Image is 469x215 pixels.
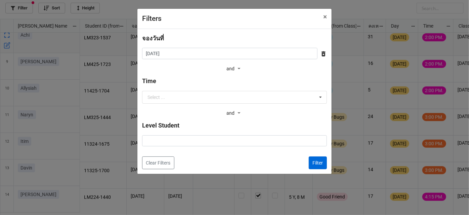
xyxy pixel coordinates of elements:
[323,13,327,21] span: ×
[142,76,156,86] label: Time
[142,48,317,59] input: Date
[142,34,164,43] label: จองวันที่
[142,13,308,24] div: Filters
[142,121,179,130] label: Level Student
[309,156,327,169] button: Filter
[226,108,243,118] div: and
[142,156,174,169] button: Clear Filters
[226,64,243,74] div: and
[147,95,165,100] div: Select ...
